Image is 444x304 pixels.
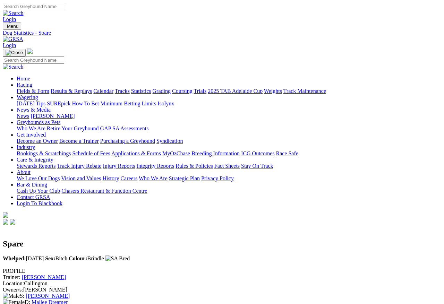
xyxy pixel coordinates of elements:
[3,239,441,249] h2: Spare
[3,57,64,64] input: Search
[102,175,119,181] a: History
[17,163,441,169] div: Care & Integrity
[136,163,174,169] a: Integrity Reports
[17,125,441,132] div: Greyhounds as Pets
[241,163,273,169] a: Stay On Track
[17,88,441,94] div: Racing
[3,274,20,280] span: Trainer:
[45,255,67,261] span: Bitch
[176,163,213,169] a: Rules & Policies
[3,23,21,30] button: Toggle navigation
[47,125,99,131] a: Retire Your Greyhound
[162,150,190,156] a: MyOzChase
[3,287,23,293] span: Owner/s:
[17,188,441,194] div: Bar & Dining
[72,101,99,106] a: How To Bet
[17,175,60,181] a: We Love Our Dogs
[3,3,64,10] input: Search
[17,169,31,175] a: About
[17,82,32,88] a: Racing
[194,88,206,94] a: Trials
[69,255,87,261] b: Colour:
[208,88,263,94] a: 2025 TAB Adelaide Cup
[3,287,441,293] div: [PERSON_NAME]
[17,88,49,94] a: Fields & Form
[3,293,20,299] img: Male
[3,255,26,261] b: Whelped:
[17,101,45,106] a: [DATE] Tips
[214,163,240,169] a: Fact Sheets
[17,138,58,144] a: Become an Owner
[45,255,55,261] b: Sex:
[169,175,200,181] a: Strategic Plan
[3,42,16,48] a: Login
[3,219,8,225] img: facebook.svg
[157,101,174,106] a: Isolynx
[17,144,35,150] a: Industry
[17,182,47,188] a: Bar & Dining
[283,88,326,94] a: Track Maintenance
[17,163,55,169] a: Stewards Reports
[156,138,183,144] a: Syndication
[27,49,33,54] img: logo-grsa-white.png
[17,200,62,206] a: Login To Blackbook
[191,150,240,156] a: Breeding Information
[115,88,130,94] a: Tracks
[17,175,441,182] div: About
[105,255,130,262] img: SA Bred
[57,163,101,169] a: Track Injury Rebate
[17,150,71,156] a: Bookings & Scratchings
[17,125,45,131] a: Who We Are
[264,88,282,94] a: Weights
[3,16,16,22] a: Login
[72,150,110,156] a: Schedule of Fees
[69,255,104,261] span: Brindle
[61,188,147,194] a: Chasers Restaurant & Function Centre
[241,150,274,156] a: ICG Outcomes
[26,293,70,299] a: [PERSON_NAME]
[103,163,135,169] a: Injury Reports
[51,88,92,94] a: Results & Replays
[201,175,234,181] a: Privacy Policy
[3,293,24,299] span: S:
[3,212,8,218] img: logo-grsa-white.png
[6,50,23,55] img: Close
[17,94,38,100] a: Wagering
[17,138,441,144] div: Get Involved
[17,132,46,138] a: Get Involved
[3,30,441,36] a: Dog Statistics - Spare
[3,268,441,274] div: PROFILE
[17,150,441,157] div: Industry
[31,113,75,119] a: [PERSON_NAME]
[3,10,24,16] img: Search
[17,113,441,119] div: News & Media
[17,194,50,200] a: Contact GRSA
[17,119,60,125] a: Greyhounds as Pets
[17,107,51,113] a: News & Media
[131,88,151,94] a: Statistics
[17,157,53,163] a: Care & Integrity
[172,88,193,94] a: Coursing
[3,255,44,261] span: [DATE]
[139,175,168,181] a: Who We Are
[3,280,24,286] span: Location:
[276,150,298,156] a: Race Safe
[17,76,30,81] a: Home
[47,101,70,106] a: SUREpick
[120,175,137,181] a: Careers
[93,88,113,94] a: Calendar
[3,36,23,42] img: GRSA
[7,24,18,29] span: Menu
[17,101,441,107] div: Wagering
[10,219,15,225] img: twitter.svg
[17,113,29,119] a: News
[17,188,60,194] a: Cash Up Your Club
[100,101,156,106] a: Minimum Betting Limits
[61,175,101,181] a: Vision and Values
[153,88,171,94] a: Grading
[100,138,155,144] a: Purchasing a Greyhound
[22,274,66,280] a: [PERSON_NAME]
[3,49,26,57] button: Toggle navigation
[100,125,149,131] a: GAP SA Assessments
